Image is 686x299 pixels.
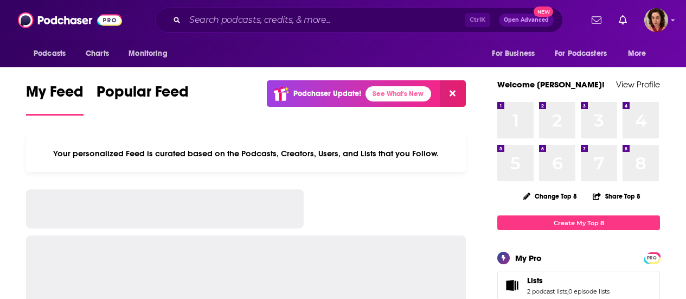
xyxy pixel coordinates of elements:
span: , [567,288,568,295]
a: Show notifications dropdown [614,11,631,29]
span: Open Advanced [504,17,549,23]
span: PRO [645,254,658,262]
button: open menu [26,43,80,64]
button: open menu [548,43,623,64]
p: Podchaser Update! [293,89,361,98]
span: For Business [492,46,535,61]
a: 0 episode lists [568,288,610,295]
a: Popular Feed [97,82,189,116]
span: My Feed [26,82,84,107]
a: Lists [501,278,523,293]
span: Popular Feed [97,82,189,107]
a: See What's New [366,86,431,101]
button: Show profile menu [644,8,668,32]
img: Podchaser - Follow, Share and Rate Podcasts [18,10,122,30]
a: Create My Top 8 [497,215,660,230]
span: Logged in as hdrucker [644,8,668,32]
span: More [628,46,646,61]
span: For Podcasters [555,46,607,61]
button: Change Top 8 [516,189,584,203]
a: Show notifications dropdown [587,11,606,29]
span: Charts [86,46,109,61]
a: My Feed [26,82,84,116]
a: Welcome [PERSON_NAME]! [497,79,605,90]
div: Your personalized Feed is curated based on the Podcasts, Creators, Users, and Lists that you Follow. [26,135,466,172]
span: Lists [527,276,543,285]
span: New [534,7,553,17]
a: 2 podcast lists [527,288,567,295]
button: Share Top 8 [592,186,641,207]
span: Podcasts [34,46,66,61]
div: My Pro [515,253,542,263]
a: View Profile [616,79,660,90]
button: open menu [484,43,548,64]
input: Search podcasts, credits, & more... [185,11,465,29]
button: open menu [620,43,660,64]
div: Search podcasts, credits, & more... [155,8,563,33]
a: Charts [79,43,116,64]
a: PRO [645,253,658,262]
span: Monitoring [129,46,167,61]
span: Ctrl K [465,13,490,27]
button: open menu [121,43,181,64]
a: Lists [527,276,610,285]
img: User Profile [644,8,668,32]
button: Open AdvancedNew [499,14,554,27]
